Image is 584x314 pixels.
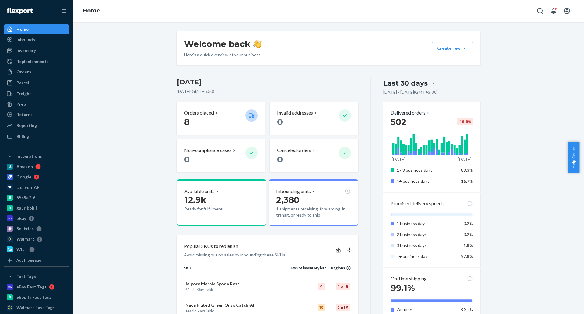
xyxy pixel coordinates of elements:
[4,67,69,77] a: Orders
[184,252,285,258] p: Avoid missing out on sales by inbounding these SKUs
[16,26,29,32] div: Home
[277,117,283,127] span: 0
[318,283,325,290] div: 4
[16,37,35,43] div: Inbounds
[16,48,36,54] div: Inventory
[185,281,288,287] p: Jaipore Marble Spoon Rest
[198,309,200,313] span: 6
[464,221,473,226] span: 0.2%
[397,307,457,313] p: On time
[4,110,69,119] a: Returns
[198,287,200,292] span: 3
[184,147,231,154] p: Non-compliance cases
[185,287,288,292] p: sold · available
[397,178,457,184] p: 4+ business days
[464,243,473,248] span: 1.8%
[184,188,215,195] p: Available units
[461,307,473,312] span: 99.1%
[177,102,265,135] button: Orders placed 8
[16,58,49,65] div: Replenishments
[4,78,69,88] a: Parcel
[16,164,33,170] div: Amazon
[4,57,69,66] a: Replenishments
[4,257,69,264] a: Add Integration
[4,89,69,99] a: Freight
[4,162,69,171] a: Amazon
[391,117,406,127] span: 502
[4,121,69,130] a: Reporting
[4,213,69,223] a: eBay
[397,167,457,173] p: 1 - 3 business days
[184,195,207,205] span: 12.9k
[276,188,311,195] p: Inbounding units
[83,7,100,14] a: Home
[184,109,214,116] p: Orders placed
[336,283,350,290] div: 1 of 5
[547,5,560,17] button: Open notifications
[397,253,457,259] p: 4+ business days
[177,88,358,94] p: [DATE] ( GMT+5:30 )
[16,184,41,190] div: Deliverr API
[253,40,262,48] img: hand-wave emoji
[4,151,69,161] button: Integrations
[4,245,69,254] a: Wish
[185,287,189,292] span: 22
[16,101,26,107] div: Prep
[7,8,33,14] img: Flexport logo
[269,179,358,226] button: Inbounding units2,3801 shipments receiving, forwarding, in transit, or ready to ship
[16,80,29,86] div: Parcel
[16,91,31,97] div: Freight
[16,226,34,232] div: Sellbrite
[383,89,438,95] p: [DATE] - [DATE] ( GMT+5:30 )
[461,168,473,173] span: 83.3%
[318,304,325,311] div: 15
[78,2,105,20] ol: breadcrumbs
[270,139,358,172] button: Canceled orders 0
[16,284,47,290] div: eBay Fast Tags
[177,179,266,226] button: Available units12.9kReady for fulfillment
[184,154,190,164] span: 0
[458,156,471,162] p: [DATE]
[4,182,69,192] a: Deliverr API
[4,24,69,34] a: Home
[4,172,69,182] a: Google
[4,224,69,234] a: Sellbrite
[397,242,457,249] p: 3 business days
[4,132,69,141] a: Billing
[16,174,31,180] div: Google
[16,111,33,118] div: Returns
[16,273,36,280] div: Fast Tags
[16,215,26,221] div: eBay
[277,154,283,164] span: 0
[16,236,34,242] div: Walmart
[16,122,37,129] div: Reporting
[4,46,69,55] a: Inventory
[184,265,290,276] th: SKU
[391,283,415,293] span: 99.1%
[177,139,265,172] button: Non-compliance cases 0
[336,304,350,311] div: 2 of 5
[184,52,262,58] p: Here’s a quick overview of your business
[4,272,69,281] button: Fast Tags
[16,195,35,201] div: 55e9e7-6
[276,206,350,218] p: 1 shipments receiving, forwarding, in transit, or ready to ship
[57,5,69,17] button: Close Navigation
[464,232,473,237] span: 0.2%
[391,200,444,207] p: Promised delivery speeds
[185,308,288,313] p: sold · available
[391,109,430,116] button: Delivered orders
[277,109,313,116] p: Invalid addresses
[534,5,546,17] button: Open Search Box
[16,153,42,159] div: Integrations
[561,5,573,17] button: Open account menu
[4,35,69,44] a: Inbounds
[277,147,311,154] p: Canceled orders
[16,294,52,300] div: Shopify Fast Tags
[4,303,69,312] a: Walmart Fast Tags
[177,77,358,87] h3: [DATE]
[397,221,457,227] p: 1 business day
[461,254,473,259] span: 97.8%
[4,234,69,244] a: Walmart
[184,206,241,212] p: Ready for fulfillment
